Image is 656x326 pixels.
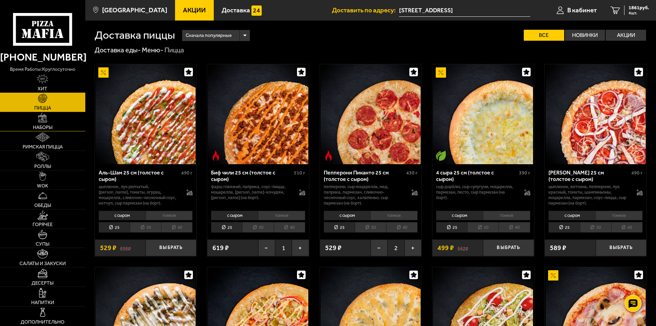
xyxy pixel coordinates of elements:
span: Акции [183,7,206,13]
input: Ваш адрес доставки [399,4,530,17]
label: Новинки [565,30,605,41]
span: Римская пицца [23,145,63,149]
li: 25 [211,222,242,233]
li: с сыром [211,211,258,220]
span: Напитки [31,300,54,305]
img: Аль-Шам 25 см (толстое с сыром) [96,64,196,164]
span: 430 г [406,170,418,176]
span: Доставить по адресу: [332,7,399,13]
a: Доставка еды- [95,46,141,54]
span: 499 ₽ [437,245,454,251]
h1: Доставка пиццы [95,30,175,41]
span: [GEOGRAPHIC_DATA] [102,7,167,13]
a: Петровская 25 см (толстое с сыром) [545,64,646,164]
div: Пепперони Пиканто 25 см (толстое с сыром) [324,169,405,182]
li: тонкое [146,211,193,220]
li: 40 [274,222,305,233]
li: тонкое [370,211,418,220]
p: пепперони, сыр Моцарелла, мед, паприка, пармезан, сливочно-чесночный соус, халапеньо, сыр пармеза... [324,184,405,206]
li: с сыром [548,211,595,220]
p: цыпленок, лук репчатый, [PERSON_NAME], томаты, огурец, моцарелла, сливочно-чесночный соус, кетчуп... [99,184,180,206]
span: 529 ₽ [100,245,116,251]
img: 4 сыра 25 см (толстое с сыром) [433,64,533,164]
a: Острое блюдоБиф чили 25 см (толстое с сыром) [207,64,309,164]
li: 40 [161,222,193,233]
span: Десерты [32,281,53,286]
li: 30 [580,222,611,233]
div: Пицца [164,46,184,55]
button: + [292,239,309,256]
img: Биф чили 25 см (толстое с сыром) [208,64,308,164]
s: 595 ₽ [120,245,131,251]
img: Акционный [98,67,109,78]
li: с сыром [436,211,483,220]
img: 15daf4d41897b9f0e9f617042186c801.svg [251,5,262,16]
a: Меню- [142,46,163,54]
span: 1 [275,239,292,256]
a: Острое блюдоПепперони Пиканто 25 см (толстое с сыром) [320,64,422,164]
span: 4 шт. [629,11,649,15]
a: АкционныйВегетарианское блюдо4 сыра 25 см (толстое с сыром) [432,64,534,164]
img: Острое блюдо [211,151,221,161]
li: 30 [467,222,498,233]
img: Пепперони Пиканто 25 см (толстое с сыром) [321,64,421,164]
s: 562 ₽ [457,245,468,251]
span: 1861 руб. [629,5,649,10]
span: Сначала популярные [186,29,232,42]
span: 589 ₽ [550,245,566,251]
span: Наборы [33,125,52,130]
span: 510 г [294,170,305,176]
p: сыр дорблю, сыр сулугуни, моцарелла, пармезан, песто, сыр пармезан (на борт). [436,184,517,200]
button: − [371,239,387,256]
li: тонкое [595,211,643,220]
li: 25 [548,222,580,233]
span: 619 ₽ [212,245,229,251]
span: 490 г [631,170,643,176]
li: тонкое [483,211,530,220]
button: − [258,239,275,256]
li: 25 [436,222,467,233]
li: 40 [611,222,643,233]
li: 30 [355,222,386,233]
img: Петровская 25 см (толстое с сыром) [546,64,646,164]
span: Роллы [34,164,51,169]
li: тонкое [258,211,305,220]
div: [PERSON_NAME] 25 см (толстое с сыром) [548,169,630,182]
span: Доставка [222,7,250,13]
p: фарш говяжий, паприка, соус-пицца, моцарелла, [PERSON_NAME]-кочудян, [PERSON_NAME] (на борт). [211,184,292,200]
span: 390 г [519,170,530,176]
img: Вегетарианское блюдо [436,151,446,161]
div: 4 сыра 25 см (толстое с сыром) [436,169,517,182]
p: цыпленок, ветчина, пепперони, лук красный, томаты, шампиньоны, моцарелла, пармезан, соус-пицца, с... [548,184,630,206]
img: Акционный [548,270,558,281]
span: Горячее [33,222,53,227]
button: + [405,239,421,256]
span: В кабинет [567,7,597,13]
img: Острое блюдо [323,151,334,161]
li: 40 [386,222,418,233]
li: 25 [324,222,355,233]
span: Салаты и закуски [20,261,66,266]
button: Выбрать [596,239,646,256]
span: Обеды [34,203,51,208]
span: Хит [38,87,47,91]
li: с сыром [324,211,371,220]
li: 25 [99,222,130,233]
span: Дополнительно [21,320,64,325]
li: 40 [498,222,530,233]
li: с сыром [99,211,146,220]
div: Биф чили 25 см (толстое с сыром) [211,169,292,182]
button: Выбрать [483,239,534,256]
li: 30 [242,222,273,233]
span: Пицца [34,106,51,110]
span: WOK [37,184,48,188]
a: АкционныйАль-Шам 25 см (толстое с сыром) [95,64,197,164]
div: Аль-Шам 25 см (толстое с сыром) [99,169,180,182]
label: Акции [606,30,646,41]
button: Выбрать [146,239,196,256]
span: 529 ₽ [325,245,342,251]
span: 490 г [181,170,193,176]
label: Все [524,30,564,41]
span: 2 [387,239,404,256]
li: 30 [130,222,161,233]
